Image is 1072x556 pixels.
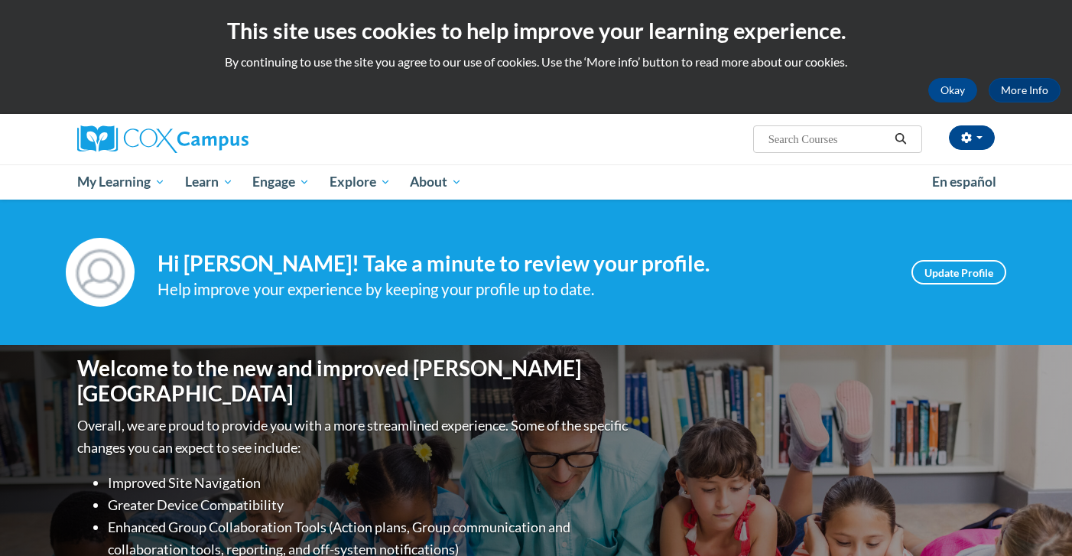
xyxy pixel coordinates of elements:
[54,164,1018,200] div: Main menu
[928,78,977,102] button: Okay
[401,164,473,200] a: About
[932,174,996,190] span: En español
[989,78,1061,102] a: More Info
[108,472,632,494] li: Improved Site Navigation
[242,164,320,200] a: Engage
[922,166,1006,198] a: En español
[767,130,889,148] input: Search Courses
[158,251,888,277] h4: Hi [PERSON_NAME]! Take a minute to review your profile.
[1011,495,1060,544] iframe: Button to launch messaging window
[108,494,632,516] li: Greater Device Compatibility
[77,415,632,459] p: Overall, we are proud to provide you with a more streamlined experience. Some of the specific cha...
[67,164,175,200] a: My Learning
[11,54,1061,70] p: By continuing to use the site you agree to our use of cookies. Use the ‘More info’ button to read...
[77,125,249,153] img: Cox Campus
[66,238,135,307] img: Profile Image
[410,173,462,191] span: About
[889,130,912,148] button: Search
[911,260,1006,285] a: Update Profile
[77,173,165,191] span: My Learning
[330,173,391,191] span: Explore
[158,277,888,302] div: Help improve your experience by keeping your profile up to date.
[11,15,1061,46] h2: This site uses cookies to help improve your learning experience.
[185,173,233,191] span: Learn
[252,173,310,191] span: Engage
[77,356,632,407] h1: Welcome to the new and improved [PERSON_NAME][GEOGRAPHIC_DATA]
[949,125,995,150] button: Account Settings
[175,164,243,200] a: Learn
[320,164,401,200] a: Explore
[77,125,368,153] a: Cox Campus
